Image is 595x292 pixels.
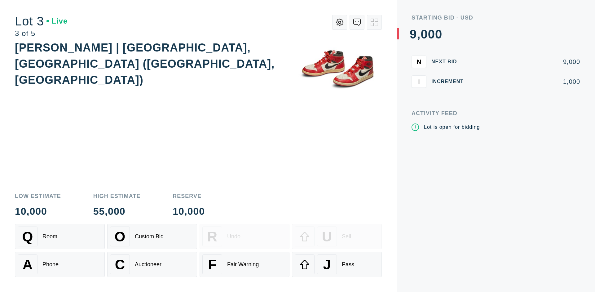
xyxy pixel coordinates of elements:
[412,110,580,116] div: Activity Feed
[322,229,332,245] span: U
[208,257,216,272] span: F
[15,30,68,37] div: 3 of 5
[428,28,435,40] div: 0
[15,41,275,86] div: [PERSON_NAME] | [GEOGRAPHIC_DATA], [GEOGRAPHIC_DATA] ([GEOGRAPHIC_DATA], [GEOGRAPHIC_DATA])
[22,229,33,245] span: Q
[474,59,580,65] div: 9,000
[42,233,57,240] div: Room
[107,224,197,249] button: OCustom Bid
[15,206,61,216] div: 10,000
[292,224,382,249] button: USell
[173,206,205,216] div: 10,000
[417,28,421,152] div: ,
[227,261,259,268] div: Fair Warning
[421,28,428,40] div: 0
[435,28,442,40] div: 0
[15,252,105,277] button: APhone
[93,206,141,216] div: 55,000
[412,75,426,88] button: I
[418,78,420,85] span: I
[107,252,197,277] button: CAuctioneer
[115,229,126,245] span: O
[207,229,217,245] span: R
[342,233,351,240] div: Sell
[93,193,141,199] div: High Estimate
[412,56,426,68] button: N
[46,17,68,25] div: Live
[115,257,125,272] span: C
[417,58,421,65] span: N
[227,233,240,240] div: Undo
[200,252,289,277] button: FFair Warning
[412,15,580,20] div: Starting Bid - USD
[292,252,382,277] button: JPass
[15,15,68,27] div: Lot 3
[323,257,331,272] span: J
[431,79,469,84] div: Increment
[135,261,161,268] div: Auctioneer
[173,193,205,199] div: Reserve
[410,28,417,40] div: 9
[474,79,580,85] div: 1,000
[431,59,469,64] div: Next Bid
[42,261,59,268] div: Phone
[23,257,33,272] span: A
[135,233,164,240] div: Custom Bid
[15,193,61,199] div: Low Estimate
[424,124,480,131] div: Lot is open for bidding
[15,224,105,249] button: QRoom
[342,261,354,268] div: Pass
[200,224,289,249] button: RUndo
